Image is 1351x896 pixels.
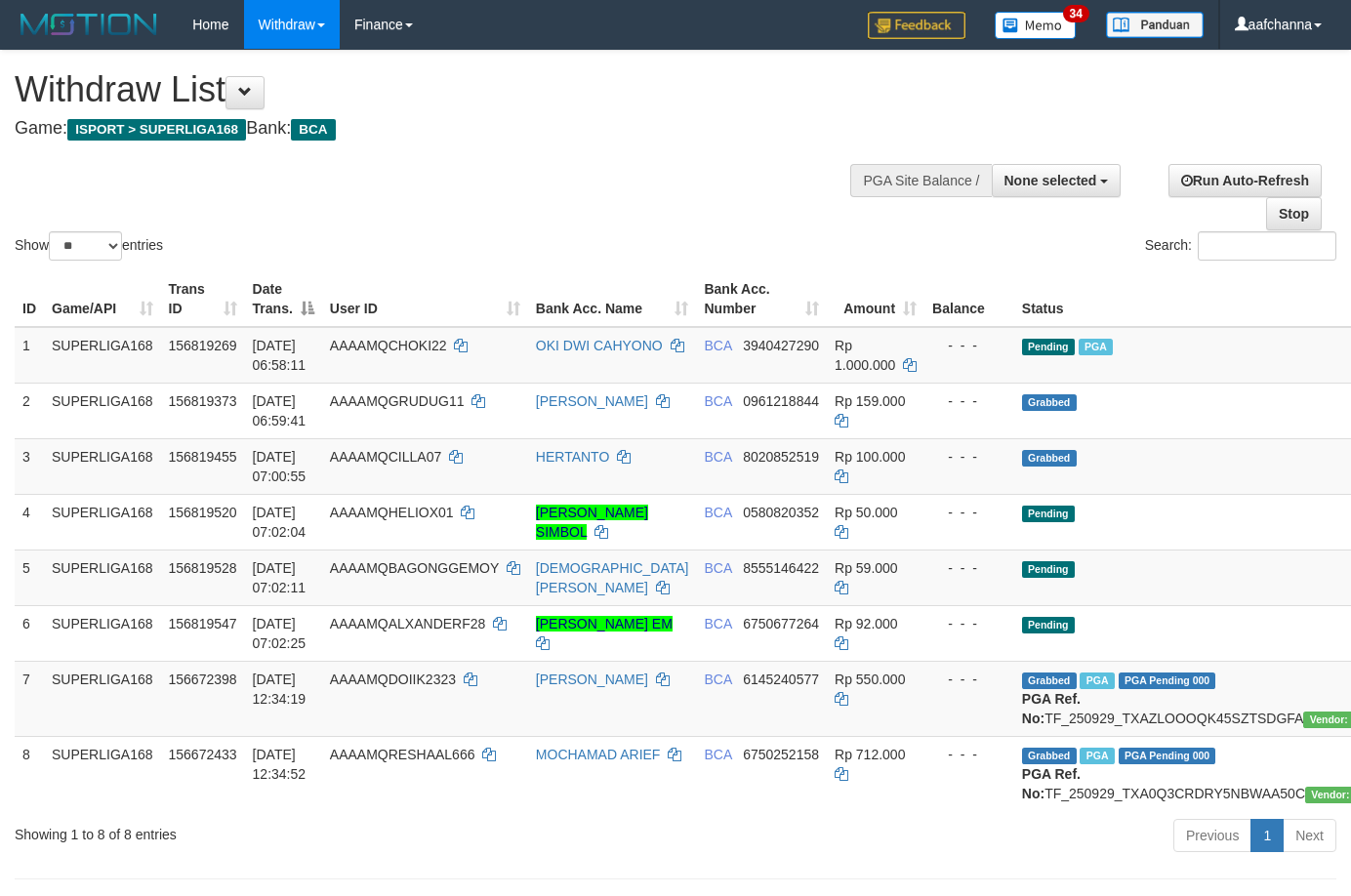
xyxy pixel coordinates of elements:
[44,327,161,384] td: SUPERLIGA168
[536,560,689,595] a: [DEMOGRAPHIC_DATA][PERSON_NAME]
[330,747,475,762] span: AAAAMQRESHAAL666
[536,672,648,687] a: [PERSON_NAME]
[1119,672,1216,689] span: PGA Pending
[536,393,648,409] a: [PERSON_NAME]
[536,505,648,540] a: [PERSON_NAME] SIMBOL
[704,672,731,687] span: BCA
[1063,5,1089,22] span: 34
[253,616,307,651] span: [DATE] 07:02:25
[835,672,905,687] span: Rp 550.000
[44,736,161,811] td: SUPERLIGA168
[44,550,161,605] td: SUPERLIGA168
[536,338,663,353] a: OKI DWI CAHYONO
[44,605,161,661] td: SUPERLIGA168
[1022,561,1075,578] span: Pending
[1004,173,1097,188] span: None selected
[330,616,486,631] span: AAAAMQALXANDERF28
[704,449,731,465] span: BCA
[169,505,237,520] span: 156819520
[835,393,905,409] span: Rp 159.000
[44,661,161,736] td: SUPERLIGA168
[1168,164,1322,197] a: Run Auto-Refresh
[932,558,1006,578] div: - - -
[15,231,163,261] label: Show entries
[169,393,237,409] span: 156819373
[15,271,44,327] th: ID
[932,391,1006,411] div: - - -
[1022,506,1075,522] span: Pending
[1250,819,1284,852] a: 1
[1145,231,1336,261] label: Search:
[291,119,335,141] span: BCA
[253,560,307,595] span: [DATE] 07:02:11
[44,383,161,438] td: SUPERLIGA168
[67,119,246,141] span: ISPORT > SUPERLIGA168
[330,560,499,576] span: AAAAMQBAGONGGEMOY
[15,438,44,494] td: 3
[253,449,307,484] span: [DATE] 07:00:55
[161,271,245,327] th: Trans ID: activate to sort column ascending
[44,438,161,494] td: SUPERLIGA168
[932,336,1006,355] div: - - -
[1080,672,1114,689] span: Marked by aafsoycanthlai
[169,560,237,576] span: 156819528
[253,393,307,428] span: [DATE] 06:59:41
[932,670,1006,689] div: - - -
[932,614,1006,633] div: - - -
[44,271,161,327] th: Game/API: activate to sort column ascending
[743,449,819,465] span: Copy 8020852519 to clipboard
[1079,339,1113,355] span: Marked by aafnonsreyleab
[835,449,905,465] span: Rp 100.000
[1022,748,1077,764] span: Grabbed
[1022,672,1077,689] span: Grabbed
[528,271,697,327] th: Bank Acc. Name: activate to sort column ascending
[1022,394,1077,411] span: Grabbed
[1022,691,1081,726] b: PGA Ref. No:
[536,616,673,631] a: [PERSON_NAME] EM
[245,271,322,327] th: Date Trans.: activate to sort column descending
[1266,197,1322,230] a: Stop
[835,338,895,373] span: Rp 1.000.000
[536,449,609,465] a: HERTANTO
[15,10,163,39] img: MOTION_logo.png
[169,338,237,353] span: 156819269
[1198,231,1336,261] input: Search:
[1106,12,1204,38] img: panduan.png
[743,560,819,576] span: Copy 8555146422 to clipboard
[704,393,731,409] span: BCA
[322,271,528,327] th: User ID: activate to sort column ascending
[15,327,44,384] td: 1
[15,817,549,844] div: Showing 1 to 8 of 8 entries
[15,70,881,109] h1: Withdraw List
[1173,819,1251,852] a: Previous
[15,119,881,139] h4: Game: Bank:
[743,338,819,353] span: Copy 3940427290 to clipboard
[15,661,44,736] td: 7
[169,449,237,465] span: 156819455
[253,338,307,373] span: [DATE] 06:58:11
[15,550,44,605] td: 5
[330,338,447,353] span: AAAAMQCHOKI22
[1080,748,1114,764] span: Marked by aafsoycanthlai
[15,383,44,438] td: 2
[704,338,731,353] span: BCA
[253,747,307,782] span: [DATE] 12:34:52
[704,616,731,631] span: BCA
[992,164,1122,197] button: None selected
[253,672,307,707] span: [DATE] 12:34:19
[743,747,819,762] span: Copy 6750252158 to clipboard
[835,505,898,520] span: Rp 50.000
[1022,339,1075,355] span: Pending
[932,503,1006,522] div: - - -
[330,449,441,465] span: AAAAMQCILLA07
[704,747,731,762] span: BCA
[44,494,161,550] td: SUPERLIGA168
[330,393,465,409] span: AAAAMQGRUDUG11
[704,560,731,576] span: BCA
[850,164,991,197] div: PGA Site Balance /
[1022,450,1077,467] span: Grabbed
[536,747,661,762] a: MOCHAMAD ARIEF
[743,616,819,631] span: Copy 6750677264 to clipboard
[704,505,731,520] span: BCA
[1283,819,1336,852] a: Next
